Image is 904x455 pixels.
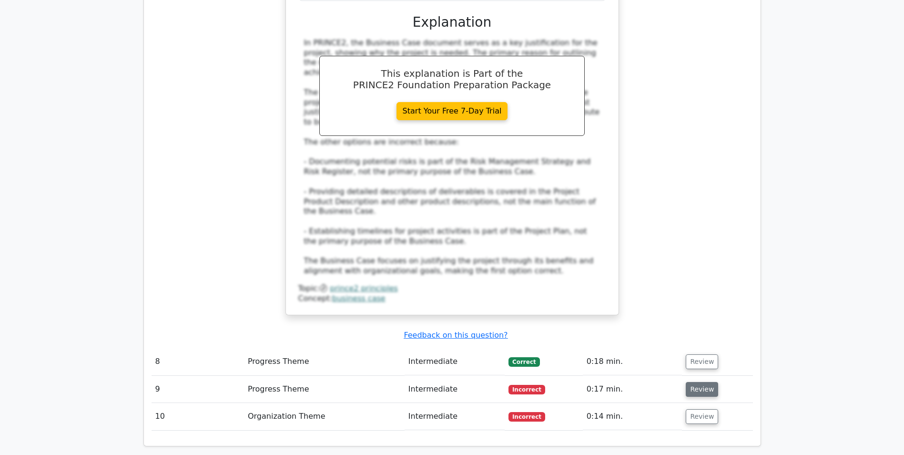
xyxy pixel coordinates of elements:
[152,348,244,375] td: 8
[404,331,508,340] a: Feedback on this question?
[244,348,405,375] td: Progress Theme
[583,376,682,403] td: 0:17 min.
[405,348,505,375] td: Intermediate
[405,376,505,403] td: Intermediate
[508,357,539,367] span: Correct
[508,385,545,394] span: Incorrect
[686,409,718,424] button: Review
[686,354,718,369] button: Review
[244,376,405,403] td: Progress Theme
[298,284,606,294] div: Topic:
[304,14,600,31] h3: Explanation
[152,376,244,403] td: 9
[405,403,505,430] td: Intermediate
[508,412,545,422] span: Incorrect
[583,348,682,375] td: 0:18 min.
[330,284,398,293] a: prince2 principles
[332,294,386,303] a: business case
[244,403,405,430] td: Organization Theme
[304,38,600,276] div: In PRINCE2, the Business Case document serves as a key justification for the project, showing why...
[583,403,682,430] td: 0:14 min.
[298,294,606,304] div: Concept:
[686,382,718,397] button: Review
[396,102,508,120] a: Start Your Free 7-Day Trial
[152,403,244,430] td: 10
